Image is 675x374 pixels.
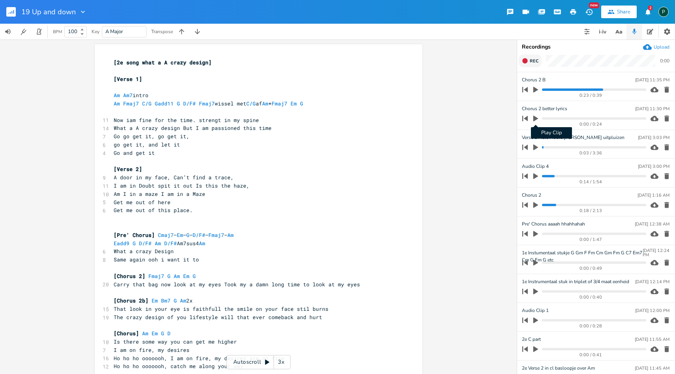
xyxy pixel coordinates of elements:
span: Am [114,100,120,107]
span: Audio Clip 4 [522,163,549,170]
span: [Chorus] [114,330,139,337]
span: Em [152,297,158,304]
span: C/G [142,100,152,107]
div: 0:14 / 1:54 [536,180,646,184]
span: G [161,330,164,337]
div: [DATE] 11:55 AM [635,337,669,342]
div: [DATE] 12:38 AM [635,222,669,226]
div: [DATE] 11:30 PM [635,107,669,111]
span: Audio Clip 1 [522,307,549,314]
button: Play Clip [531,112,541,125]
span: G [133,240,136,247]
span: G [186,231,189,239]
div: Piepo [658,7,669,17]
span: Em [177,231,183,239]
span: Get me out of this place. [114,207,193,214]
span: Am7 [123,92,133,99]
div: [DATE] 1:16 AM [637,193,669,197]
div: 3x [274,355,288,369]
div: [DATE] 3:00 PM [638,164,669,169]
span: [Pre' Chorus] [114,231,155,239]
button: New [581,5,597,19]
span: 2e Verse 2 in cl basloopje over Am [522,365,595,372]
span: I am in Doubt spit it out Is this the haze, [114,182,249,189]
button: Share [601,6,637,18]
div: [DATE] 12:14 PM [635,280,669,284]
div: Share [617,8,630,15]
span: Am I in a maze I am in a Maze [114,190,205,197]
span: go get it, and let it [114,141,180,148]
span: D/F# [164,240,177,247]
span: What a crazy Design [114,248,174,255]
div: 0:00 / 0:49 [536,266,646,271]
span: Same again ooh i want it to [114,256,199,263]
span: G [177,100,180,107]
div: [DATE] 3:03 PM [638,135,669,140]
span: Chorus 2 better lyrics [522,105,567,113]
span: Fmaj7 [148,273,164,280]
div: Recordings [522,44,670,50]
span: [2e song what a A crazy design] [114,59,212,66]
span: 1e Instrumentaal stuk in triplet of 3/4 maat eenheid [522,278,629,286]
span: – – – – – [114,231,234,239]
span: 19 Up and down [21,8,76,15]
span: That look in your eye is faithfull the smile on your face stil burns [114,305,328,312]
span: Am [199,240,205,247]
div: New [589,2,599,8]
div: 0:03 / 3:36 [536,151,646,155]
div: 0:00 / 1:47 [536,237,646,242]
span: intro [114,92,148,99]
button: 2 [640,5,656,19]
span: Rec [530,58,538,64]
span: D/F# [193,231,205,239]
div: Upload [654,44,669,50]
span: G [167,273,171,280]
span: A Major [105,28,123,35]
div: 0:00 [660,58,669,63]
span: Chorus 2 B [522,76,546,84]
span: D/F# [139,240,152,247]
span: Am [227,231,234,239]
span: Fmaj7 [199,100,215,107]
span: G [300,100,303,107]
span: Am [262,100,268,107]
div: Key [92,29,99,34]
span: Eadd9 [114,240,129,247]
span: A door in my face, Can’t find a trace, [114,174,234,181]
span: Ho ho ho ooooooh, catch me along your way [114,363,243,370]
span: C/G [246,100,256,107]
span: Am [174,273,180,280]
div: [DATE] 11:35 PM [635,78,669,82]
div: 0:00 / 0:40 [536,295,646,299]
span: Chorus 2 [522,192,541,199]
button: Rec [519,55,542,67]
div: 0:00 / 0:28 [536,324,646,328]
span: Go go get it, go get it, [114,133,189,140]
span: 1e Instumentaal stukje G Gm F Fm Cm Gm Fm G C7 Em7 Cm G Fm G etc [522,249,643,257]
span: [Verse 2] [114,165,142,173]
div: [DATE] 12:24 PM [643,248,669,257]
div: [DATE] 12:00 PM [635,308,669,313]
div: [DATE] 11:45 AM [635,366,669,370]
span: D/F# [183,100,196,107]
span: Am [180,297,186,304]
span: 2x [114,297,193,304]
div: Autoscroll [227,355,291,369]
span: [Verse 1] [114,75,142,83]
span: Fmaj7 [123,100,139,107]
div: 0:18 / 2:13 [536,209,646,213]
span: Fmaj7 [272,100,287,107]
span: Is there some way you can get me higher [114,338,237,345]
span: Carry that bag now look at my eyes Took my a damn long time to look at my eyes [114,281,360,288]
span: [Chorus 2b] [114,297,148,304]
span: Cmaj7 [158,231,174,239]
span: G [174,297,177,304]
span: Gadd11 [155,100,174,107]
button: Upload [643,43,669,51]
span: Now iam fine for the time. strengt in my spine [114,117,259,124]
div: Transpose [151,29,173,34]
span: I am on fire, my desires [114,346,189,353]
div: 0:23 / 0:39 [536,93,646,98]
span: Em [183,273,189,280]
div: 0:00 / 0:41 [536,353,646,357]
